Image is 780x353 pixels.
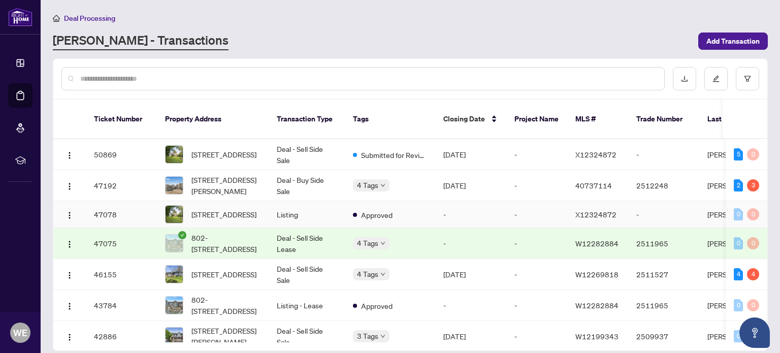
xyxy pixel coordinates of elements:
button: Logo [61,266,78,282]
td: Deal - Sell Side Lease [269,228,345,259]
span: [STREET_ADDRESS] [191,209,256,220]
th: MLS # [567,100,628,139]
img: thumbnail-img [166,297,183,314]
td: [PERSON_NAME] [699,201,775,228]
span: Submitted for Review [361,149,427,161]
td: 42886 [86,321,157,352]
span: Deal Processing [64,14,115,23]
span: W12282884 [575,239,619,248]
div: 0 [747,148,759,161]
td: Deal - Sell Side Sale [269,259,345,290]
span: down [380,334,385,339]
img: thumbnail-img [166,328,183,345]
img: thumbnail-img [166,206,183,223]
td: Deal - Sell Side Sale [269,139,345,170]
th: Tags [345,100,435,139]
div: 3 [747,179,759,191]
td: [DATE] [435,259,506,290]
td: Listing - Lease [269,290,345,321]
td: [PERSON_NAME] [699,228,775,259]
td: - [628,201,699,228]
span: home [53,15,60,22]
span: 802-[STREET_ADDRESS] [191,294,261,316]
span: X12324872 [575,210,616,219]
td: 50869 [86,139,157,170]
td: [PERSON_NAME] [699,139,775,170]
td: [PERSON_NAME] [699,170,775,201]
div: 0 [747,237,759,249]
img: thumbnail-img [166,177,183,194]
div: 0 [734,237,743,249]
th: Transaction Type [269,100,345,139]
button: Logo [61,206,78,222]
img: Logo [66,211,74,219]
img: thumbnail-img [166,146,183,163]
td: - [506,228,567,259]
img: Logo [66,240,74,248]
td: - [506,290,567,321]
th: Property Address [157,100,269,139]
button: Logo [61,177,78,194]
div: 4 [747,268,759,280]
div: 0 [747,208,759,220]
button: Logo [61,235,78,251]
img: Logo [66,271,74,279]
img: Logo [66,182,74,190]
span: Add Transaction [706,33,760,49]
button: edit [704,67,728,90]
th: Closing Date [435,100,506,139]
span: [STREET_ADDRESS] [191,149,256,160]
td: [DATE] [435,321,506,352]
div: 0 [747,299,759,311]
button: Logo [61,297,78,313]
td: [DATE] [435,170,506,201]
span: 4 Tags [357,268,378,280]
td: - [435,290,506,321]
span: X12324872 [575,150,616,159]
td: 47192 [86,170,157,201]
button: download [673,67,696,90]
span: [STREET_ADDRESS][PERSON_NAME] [191,174,261,197]
th: Last Updated By [699,100,775,139]
td: 47078 [86,201,157,228]
span: 40737114 [575,181,612,190]
span: edit [712,75,720,82]
td: [PERSON_NAME] [699,259,775,290]
th: Ticket Number [86,100,157,139]
span: 4 Tags [357,237,378,249]
td: Deal - Sell Side Sale [269,321,345,352]
img: Logo [66,302,74,310]
span: [STREET_ADDRESS][PERSON_NAME] [191,325,261,347]
td: [PERSON_NAME] [699,321,775,352]
td: - [506,139,567,170]
span: down [380,272,385,277]
button: Logo [61,146,78,163]
td: [DATE] [435,139,506,170]
td: - [506,201,567,228]
th: Trade Number [628,100,699,139]
td: Listing [269,201,345,228]
td: 2509937 [628,321,699,352]
a: [PERSON_NAME] - Transactions [53,32,229,50]
td: 43784 [86,290,157,321]
span: filter [744,75,751,82]
td: 2511527 [628,259,699,290]
td: 46155 [86,259,157,290]
td: - [435,228,506,259]
div: 2 [734,179,743,191]
span: Approved [361,209,393,220]
img: thumbnail-img [166,235,183,252]
div: 0 [734,208,743,220]
span: down [380,183,385,188]
span: 4 Tags [357,179,378,191]
button: Add Transaction [698,33,768,50]
span: Closing Date [443,113,485,124]
div: 5 [734,148,743,161]
img: Logo [66,151,74,159]
span: down [380,241,385,246]
td: 2511965 [628,228,699,259]
div: 0 [734,330,743,342]
img: thumbnail-img [166,266,183,283]
span: [STREET_ADDRESS] [191,269,256,280]
img: logo [8,8,32,26]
